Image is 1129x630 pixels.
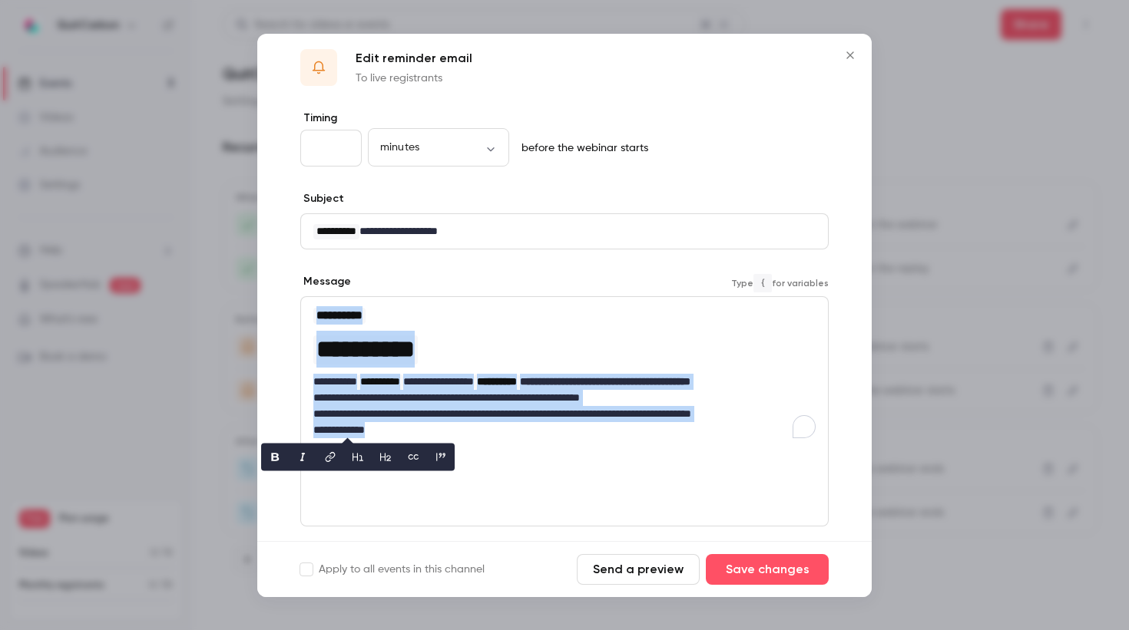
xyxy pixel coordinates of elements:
p: To live registrants [356,71,472,86]
button: blockquote [429,444,453,469]
p: Edit reminder email [356,49,472,68]
button: italic [290,444,315,469]
label: Timing [300,110,829,126]
label: Message [300,274,351,289]
label: Subject [300,191,344,206]
button: link [318,444,343,469]
button: bold [263,444,287,469]
div: editor [301,214,828,249]
div: To enrich screen reader interactions, please activate Accessibility in Grammarly extension settings [301,297,828,447]
div: editor [301,297,828,447]
div: minutes [368,140,509,155]
label: Apply to all events in this channel [300,562,485,577]
button: Close [835,40,866,71]
p: before the webinar starts [515,140,648,156]
button: Send a preview [577,554,700,585]
code: { [753,274,772,292]
span: Type for variables [731,274,829,292]
button: Save changes [706,554,829,585]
